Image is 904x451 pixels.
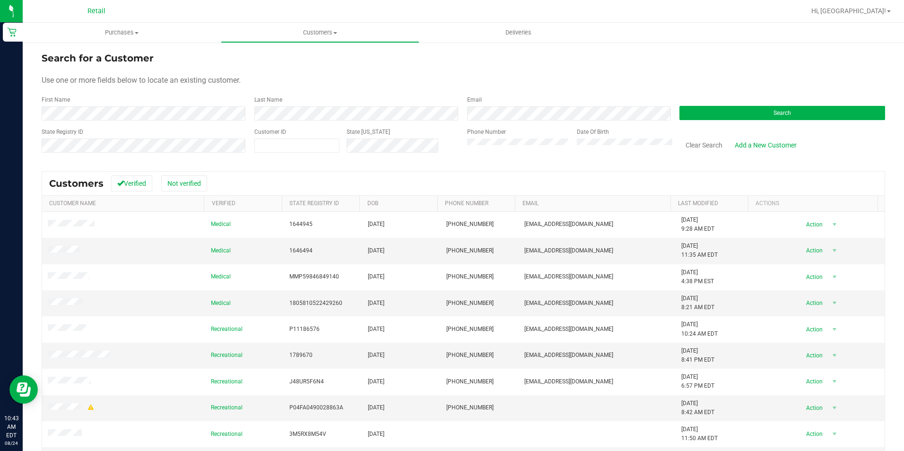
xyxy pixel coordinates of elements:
[798,323,829,336] span: Action
[679,106,885,120] button: Search
[446,299,494,308] span: [PHONE_NUMBER]
[524,351,613,360] span: [EMAIL_ADDRESS][DOMAIN_NAME]
[774,110,791,116] span: Search
[524,325,613,334] span: [EMAIL_ADDRESS][DOMAIN_NAME]
[446,246,494,255] span: [PHONE_NUMBER]
[446,220,494,229] span: [PHONE_NUMBER]
[49,178,104,189] span: Customers
[49,200,96,207] a: Customer Name
[681,268,714,286] span: [DATE] 4:38 PM EST
[524,299,613,308] span: [EMAIL_ADDRESS][DOMAIN_NAME]
[212,200,235,207] a: Verified
[829,296,841,310] span: select
[23,28,221,37] span: Purchases
[289,325,320,334] span: P11186576
[161,175,207,191] button: Not verified
[446,325,494,334] span: [PHONE_NUMBER]
[347,128,390,136] label: State [US_STATE]
[42,76,241,85] span: Use one or more fields below to locate an existing customer.
[289,246,313,255] span: 1646494
[368,325,384,334] span: [DATE]
[289,377,324,386] span: J48UR5F6N4
[522,200,539,207] a: Email
[681,373,714,390] span: [DATE] 6:57 PM EDT
[368,299,384,308] span: [DATE]
[23,23,221,43] a: Purchases
[42,52,154,64] span: Search for a Customer
[368,272,384,281] span: [DATE]
[211,272,231,281] span: Medical
[798,427,829,441] span: Action
[798,244,829,257] span: Action
[87,403,95,412] div: Warning - Level 1
[419,23,617,43] a: Deliveries
[289,272,339,281] span: MMP59846849140
[829,349,841,362] span: select
[756,200,874,207] div: Actions
[681,425,718,443] span: [DATE] 11:50 AM EDT
[446,351,494,360] span: [PHONE_NUMBER]
[211,403,243,412] span: Recreational
[211,246,231,255] span: Medical
[681,320,718,338] span: [DATE] 10:24 AM EDT
[798,296,829,310] span: Action
[467,128,506,136] label: Phone Number
[681,294,714,312] span: [DATE] 8:21 AM EDT
[42,95,70,104] label: First Name
[111,175,152,191] button: Verified
[681,216,714,234] span: [DATE] 9:28 AM EDT
[524,272,613,281] span: [EMAIL_ADDRESS][DOMAIN_NAME]
[9,375,38,404] iframe: Resource center
[798,218,829,231] span: Action
[211,325,243,334] span: Recreational
[798,401,829,415] span: Action
[368,377,384,386] span: [DATE]
[211,377,243,386] span: Recreational
[4,440,18,447] p: 08/24
[289,430,326,439] span: 3M5RX8M54V
[446,272,494,281] span: [PHONE_NUMBER]
[221,28,418,37] span: Customers
[289,403,343,412] span: P04FA0490028863A
[289,220,313,229] span: 1644945
[211,351,243,360] span: Recreational
[211,430,243,439] span: Recreational
[211,299,231,308] span: Medical
[445,200,488,207] a: Phone Number
[368,351,384,360] span: [DATE]
[368,430,384,439] span: [DATE]
[829,375,841,388] span: select
[798,270,829,284] span: Action
[7,27,17,37] inline-svg: Retail
[681,242,718,260] span: [DATE] 11:35 AM EDT
[367,200,378,207] a: DOB
[577,128,609,136] label: Date Of Birth
[829,244,841,257] span: select
[493,28,544,37] span: Deliveries
[221,23,419,43] a: Customers
[798,349,829,362] span: Action
[254,128,286,136] label: Customer ID
[87,7,105,15] span: Retail
[811,7,886,15] span: Hi, [GEOGRAPHIC_DATA]!
[368,246,384,255] span: [DATE]
[446,377,494,386] span: [PHONE_NUMBER]
[681,347,714,364] span: [DATE] 8:41 PM EDT
[829,401,841,415] span: select
[211,220,231,229] span: Medical
[368,403,384,412] span: [DATE]
[254,95,282,104] label: Last Name
[829,427,841,441] span: select
[446,403,494,412] span: [PHONE_NUMBER]
[798,375,829,388] span: Action
[289,351,313,360] span: 1789670
[829,218,841,231] span: select
[829,323,841,336] span: select
[679,137,729,153] button: Clear Search
[524,220,613,229] span: [EMAIL_ADDRESS][DOMAIN_NAME]
[4,414,18,440] p: 10:43 AM EDT
[681,399,714,417] span: [DATE] 8:42 AM EDT
[42,128,83,136] label: State Registry ID
[289,299,342,308] span: 1805810522429260
[829,270,841,284] span: select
